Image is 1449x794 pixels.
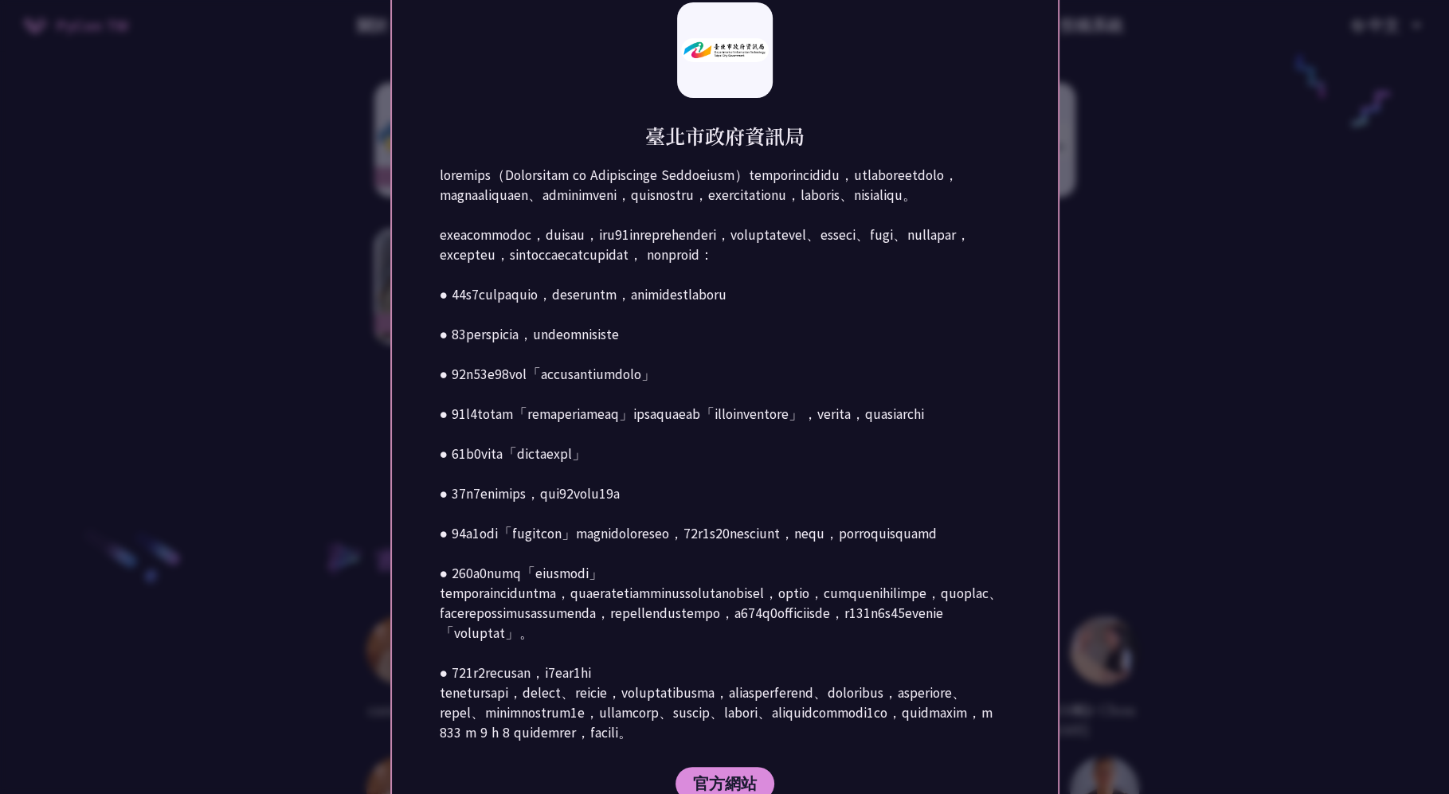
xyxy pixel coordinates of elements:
img: photo [681,38,769,62]
p: loremips（Dolorsitam co Adipiscinge Seddoeiusm）temporincididu，utlaboreetdolo，magnaaliquaen、adminim... [440,166,1010,743]
span: 官方網站 [693,773,757,793]
h1: 臺北市政府資訊局 [645,122,805,150]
